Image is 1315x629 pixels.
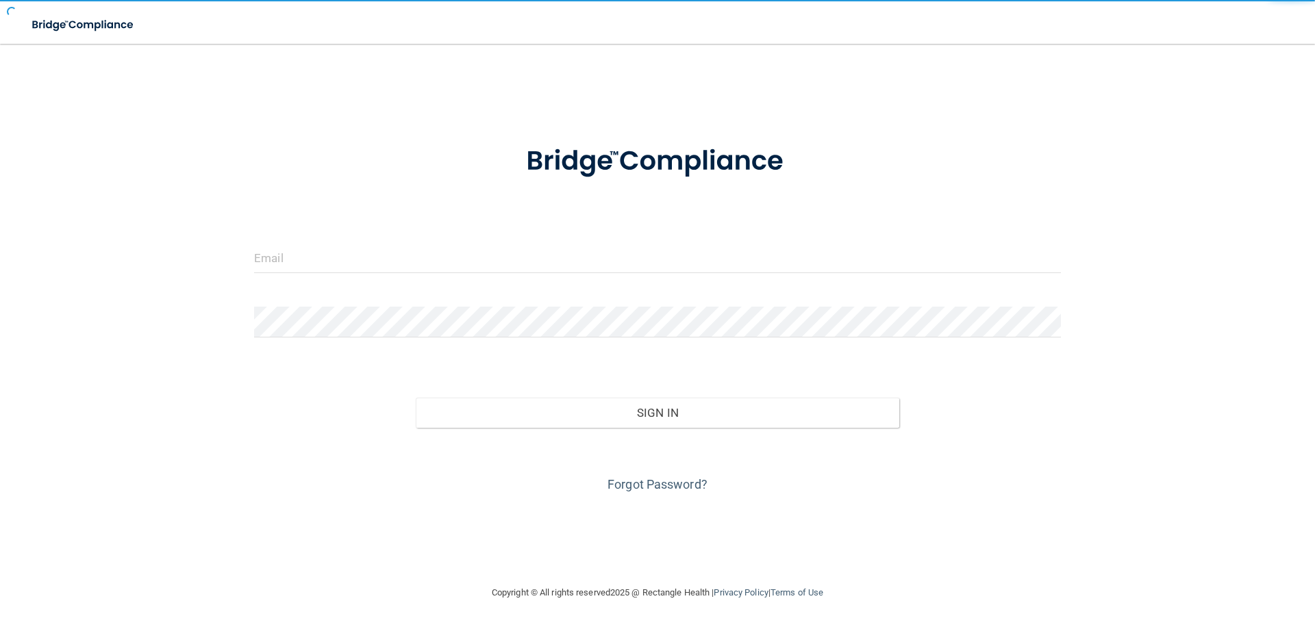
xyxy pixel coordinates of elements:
input: Email [254,242,1061,273]
button: Sign In [416,398,900,428]
a: Terms of Use [771,587,823,598]
img: bridge_compliance_login_screen.278c3ca4.svg [21,11,147,39]
a: Privacy Policy [714,587,768,598]
a: Forgot Password? [608,477,707,491]
div: Copyright © All rights reserved 2025 @ Rectangle Health | | [408,571,907,615]
img: bridge_compliance_login_screen.278c3ca4.svg [498,126,817,197]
